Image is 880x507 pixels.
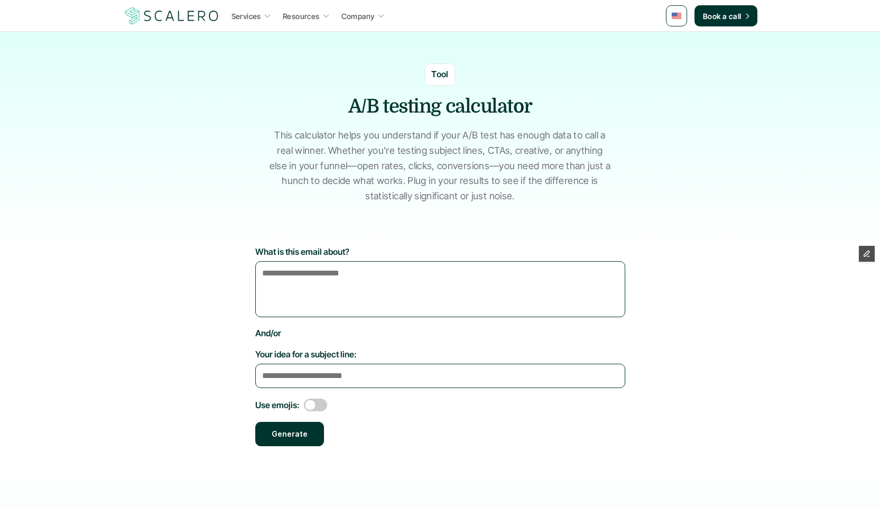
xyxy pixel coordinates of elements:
label: What is this email about? [255,246,625,257]
p: Tool [431,68,449,81]
button: Edit Framer Content [859,246,875,262]
img: Scalero company logotype [123,6,220,26]
label: Your idea for a subject line: [255,349,625,359]
h3: A/B testing calculator [282,94,599,120]
a: Book a call [694,5,757,26]
a: Scalero company logotype [123,6,220,25]
label: And/or [255,328,625,338]
p: Resources [283,11,320,22]
p: Book a call [703,11,742,22]
button: Generate [255,422,324,446]
p: Services [231,11,261,22]
label: Use emojis: [255,400,300,410]
p: Company [341,11,375,22]
p: This calculator helps you understand if your A/B test has enough data to call a real winner. Whet... [268,128,612,204]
